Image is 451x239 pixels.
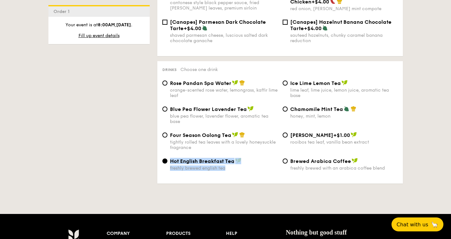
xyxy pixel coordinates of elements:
div: freshly brewed english tea [170,165,278,171]
span: Ice Lime Lemon Tea [290,80,341,86]
img: icon-vegan.f8ff3823.svg [352,158,358,164]
div: rooibos tea leaf, vanilla bean extract [290,139,398,145]
div: honey, mint, lemon [290,113,398,119]
strong: [DATE] [116,22,131,28]
input: Chamomile Mint Teahoney, mint, lemon [283,107,288,112]
div: red onion, [PERSON_NAME] mint compote [290,6,398,11]
span: Drinks [162,68,177,72]
input: Brewed Arabica Coffeefreshly brewed with an arabica coffee blend [283,158,288,164]
span: Choose one drink [180,67,218,72]
span: [PERSON_NAME] [290,132,333,138]
img: icon-chef-hat.a58ddaea.svg [239,132,245,138]
img: icon-vegan.f8ff3823.svg [232,80,238,86]
div: shaved parmesan cheese, luscious salted dark chocolate ganache [170,33,278,43]
input: Four Season Oolong Teatightly rolled tea leaves with a lovely honeysuckle fragrance [162,132,167,138]
img: icon-vegan.f8ff3823.svg [351,132,357,138]
input: Hot English Breakfast Teafreshly brewed english tea [162,158,167,164]
img: icon-chef-hat.a58ddaea.svg [351,106,356,112]
div: freshly brewed with an arabica coffee blend [290,165,398,171]
span: Four Season Oolong Tea [170,132,231,138]
div: Help [226,229,286,238]
img: icon-vegetarian.fe4039eb.svg [202,25,208,31]
span: Rose Pandan Spa Water [170,80,231,86]
span: Chat with us [397,222,428,228]
div: orange-scented rose water, lemongrass, kaffir lime leaf [170,87,278,98]
span: +$4.00 [304,25,322,31]
span: [Canapes] Hazelnut Banana Chocolate Tarte [290,19,391,31]
img: icon-vegan.f8ff3823.svg [247,106,254,112]
img: icon-vegetarian.fe4039eb.svg [322,25,328,31]
span: Order 1 [53,9,72,14]
strong: 8:00AM [98,22,115,28]
img: icon-vegetarian.fe4039eb.svg [344,106,349,112]
div: blue pea flower, lavender flower, aromatic tea base [170,113,278,124]
img: icon-vegan.f8ff3823.svg [232,132,238,138]
div: sauteed hazelnuts, chunky caramel banana reduction [290,33,398,43]
input: [Canapes] Hazelnut Banana Chocolate Tarte+$4.00sauteed hazelnuts, chunky caramel banana reduction [283,20,288,25]
span: Fill up event details [78,33,120,38]
div: Products [166,229,226,238]
span: +$1.00 [333,132,350,138]
span: Blue Pea Flower Lavender Tea [170,106,247,112]
span: Nothing but good stuff [286,229,347,236]
button: Chat with us🦙 [391,217,443,231]
span: Brewed Arabica Coffee [290,158,351,164]
img: icon-vegan.f8ff3823.svg [235,158,241,164]
span: [Canapes] Parmesan Dark Chocolate Tarte [170,19,266,31]
span: Chamomile Mint Tea [290,106,343,112]
div: tightly rolled tea leaves with a lovely honeysuckle fragrance [170,139,278,150]
input: [Canapes] Parmesan Dark Chocolate Tarte+$4.00shaved parmesan cheese, luscious salted dark chocola... [162,20,167,25]
div: Company [107,229,166,238]
img: icon-vegan.f8ff3823.svg [341,80,348,86]
input: [PERSON_NAME]+$1.00rooibos tea leaf, vanilla bean extract [283,132,288,138]
span: Hot English Breakfast Tea [170,158,235,164]
input: Ice Lime Lemon Tealime leaf, lime juice, lemon juice, aromatic tea base [283,81,288,86]
input: Rose Pandan Spa Waterorange-scented rose water, lemongrass, kaffir lime leaf [162,81,167,86]
img: icon-chef-hat.a58ddaea.svg [239,80,245,86]
div: lime leaf, lime juice, lemon juice, aromatic tea base [290,87,398,98]
span: 🦙 [431,221,438,228]
span: +$4.00 [184,25,201,31]
p: Your event is at , . [53,22,145,28]
input: Blue Pea Flower Lavender Teablue pea flower, lavender flower, aromatic tea base [162,107,167,112]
